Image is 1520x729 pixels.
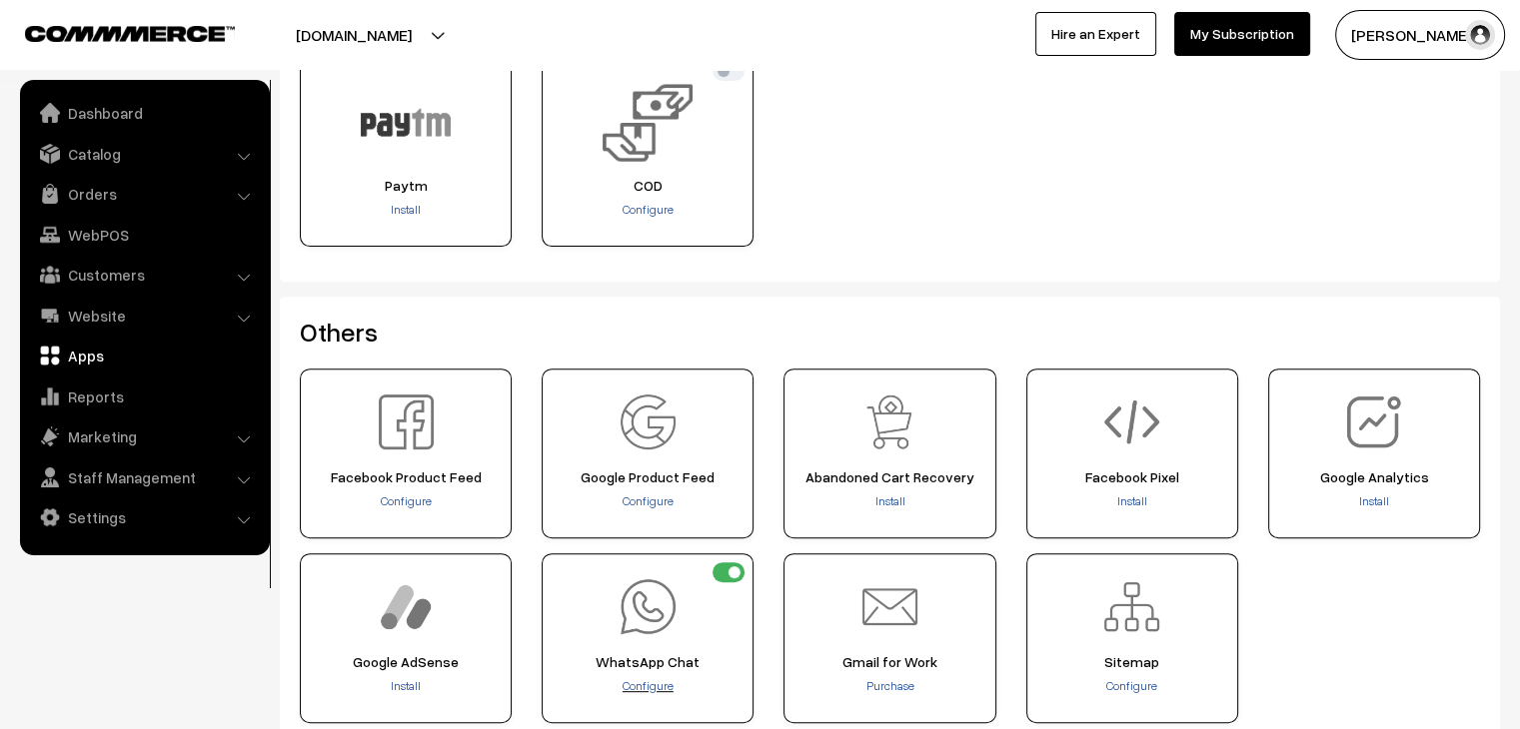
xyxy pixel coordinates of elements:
a: Hire an Expert [1035,12,1156,56]
a: Customers [25,257,263,293]
img: WhatsApp Chat [621,579,676,634]
span: Google Analytics [1275,469,1473,485]
a: Configure [623,493,674,508]
button: [DOMAIN_NAME] [226,10,482,60]
img: Gmail for Work [862,579,917,634]
a: Configure [623,202,674,217]
img: Google Product Feed [621,394,676,449]
a: My Subscription [1174,12,1310,56]
span: Facebook Pixel [1033,469,1231,485]
a: Install [1359,493,1389,508]
button: [PERSON_NAME] [1335,10,1505,60]
a: Configure [381,493,432,508]
a: Configure [1106,678,1157,693]
img: Google AdSense [379,579,434,634]
img: Paytm [361,78,451,168]
span: Sitemap [1033,654,1231,670]
a: Purchase [865,678,913,693]
a: COMMMERCE [25,20,200,44]
a: Staff Management [25,459,263,495]
a: Install [391,678,421,693]
a: Marketing [25,418,263,454]
a: Orders [25,176,263,212]
a: Install [874,493,904,508]
img: COD [603,78,693,168]
img: user [1465,20,1495,50]
span: COD [549,178,747,194]
img: Google Analytics [1346,394,1401,449]
a: Configure [623,678,674,693]
a: Website [25,298,263,334]
img: Facebook Product Feed [379,394,434,449]
span: Google Product Feed [549,469,747,485]
span: WhatsApp Chat [549,654,747,670]
span: Facebook Product Feed [307,469,505,485]
a: Dashboard [25,95,263,131]
img: Facebook Pixel [1104,394,1159,449]
a: Install [391,202,421,217]
span: Abandoned Cart Recovery [790,469,988,485]
h2: Others [300,317,1480,348]
a: Catalog [25,136,263,172]
img: Sitemap [1104,579,1159,634]
a: WebPOS [25,217,263,253]
img: COMMMERCE [25,26,235,41]
span: Paytm [307,178,505,194]
img: Abandoned Cart Recovery [862,394,917,449]
span: Google AdSense [307,654,505,670]
a: Install [1117,493,1147,508]
span: Gmail for Work [790,654,988,670]
a: Settings [25,499,263,535]
a: Apps [25,338,263,373]
a: Reports [25,378,263,414]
